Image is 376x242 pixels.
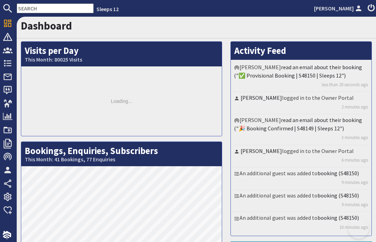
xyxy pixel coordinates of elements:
[17,3,94,13] input: SEARCH
[342,134,368,141] a: 3 minutes ago
[96,6,119,13] a: Sleeps 12
[348,218,369,239] iframe: Toggle Customer Support
[21,19,72,32] a: Dashboard
[234,64,362,79] a: read an email about their booking ("✅ Provisional Booking | S48150 | Sleeps 12")
[21,66,222,136] div: Loading...
[234,116,362,132] a: read an email about their booking ("🎉 Booking Confirmed | S48149 | Sleeps 12")
[21,142,222,167] h2: Bookings, Enquiries, Subscribers
[233,190,370,212] li: An additional guest was added to
[318,192,359,199] a: booking (S48150)
[3,231,11,239] img: staytech_i_w-64f4e8e9ee0a9c174fd5317b4b171b261742d2d393467e5bdba4413f4f884c10.svg
[25,56,218,63] small: This Month: 80025 Visits
[233,62,370,92] li: [PERSON_NAME]
[25,156,218,163] small: This Month: 41 Bookings, 77 Enquiries
[314,4,363,13] a: [PERSON_NAME]
[241,147,282,154] a: [PERSON_NAME]
[322,81,368,88] a: less than 20 seconds ago
[342,157,368,163] a: 6 minutes ago
[234,45,286,56] a: Activity Feed
[241,94,282,101] a: [PERSON_NAME]
[342,104,368,110] a: 2 minutes ago
[233,145,370,168] li: logged in to the Owner Portal
[233,212,370,234] li: An additional guest was added to
[318,170,359,177] a: booking (S48150)
[233,92,370,114] li: logged in to the Owner Portal
[339,224,368,231] a: 10 minutes ago
[21,42,222,66] h2: Visits per Day
[233,114,370,145] li: [PERSON_NAME]
[342,179,368,186] a: 9 minutes ago
[318,214,359,221] a: booking (S48150)
[233,168,370,190] li: An additional guest was added to
[342,201,368,208] a: 9 minutes ago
